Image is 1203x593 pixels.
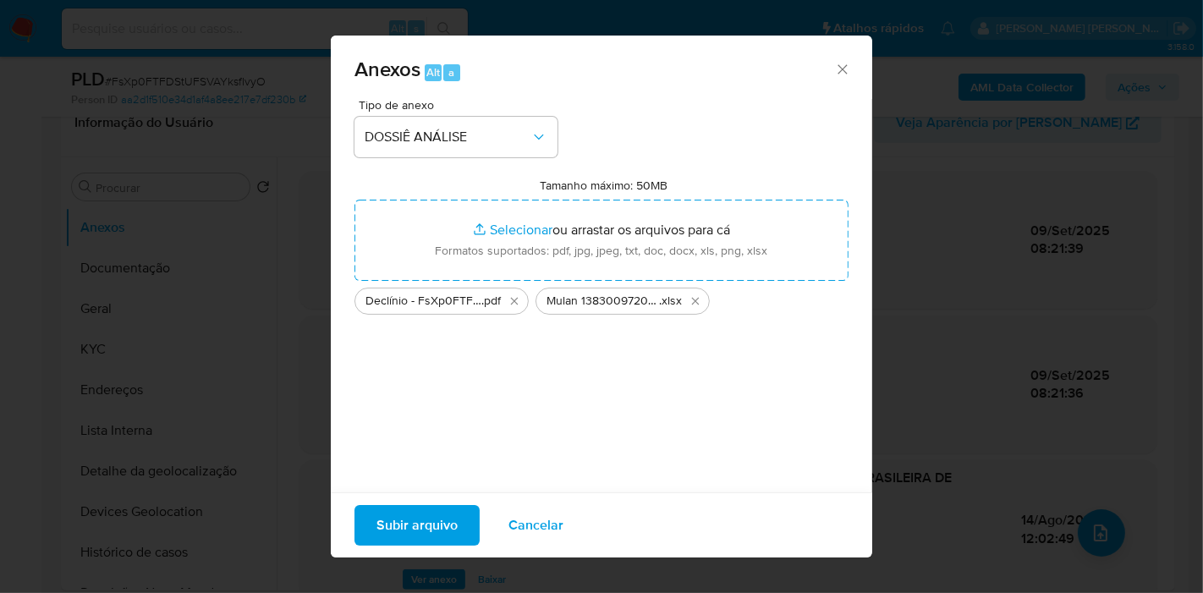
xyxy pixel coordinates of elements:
[448,64,454,80] span: a
[359,99,562,111] span: Tipo de anexo
[354,505,480,546] button: Subir arquivo
[486,505,585,546] button: Cancelar
[365,293,481,310] span: Declínio - FsXp0FTFDStUFSVAYksfIvyO - CNPJ 49255571000166 - ASSOCIACAO BRASILEIRA DE APRENDIZADO ...
[354,117,558,157] button: DOSSIÊ ANÁLISE
[659,293,682,310] span: .xlsx
[376,507,458,544] span: Subir arquivo
[426,64,440,80] span: Alt
[508,507,563,544] span: Cancelar
[685,291,706,311] button: Excluir Mulan 1383009720_2025_09_09_07_35_07.xlsx
[834,61,849,76] button: Fechar
[547,293,659,310] span: Mulan 1383009720_2025_09_09_07_35_07
[365,129,530,146] span: DOSSIÊ ANÁLISE
[541,178,668,193] label: Tamanho máximo: 50MB
[354,281,849,315] ul: Arquivos selecionados
[354,54,420,84] span: Anexos
[481,293,501,310] span: .pdf
[504,291,525,311] button: Excluir Declínio - FsXp0FTFDStUFSVAYksfIvyO - CNPJ 49255571000166 - ASSOCIACAO BRASILEIRA DE APRE...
